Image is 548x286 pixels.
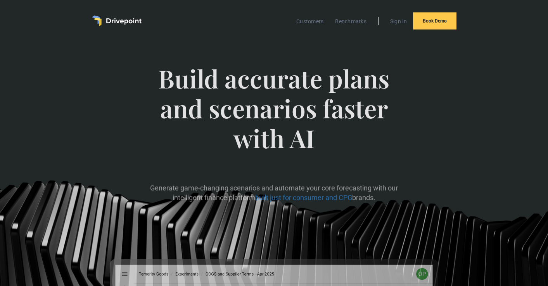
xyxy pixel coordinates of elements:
[413,12,456,29] a: Book Demo
[92,16,142,26] a: home
[386,16,411,26] a: Sign In
[150,64,398,168] span: Build accurate plans and scenarios faster with AI
[150,183,398,203] p: Generate game-changing scenarios and automate your core forecasting with our intelligent finance ...
[292,16,327,26] a: Customers
[255,194,352,202] span: built just for consumer and CPG
[331,16,370,26] a: Benchmarks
